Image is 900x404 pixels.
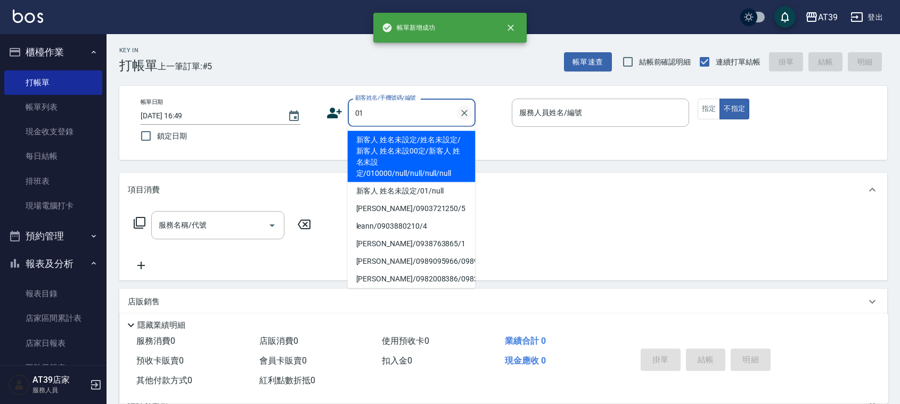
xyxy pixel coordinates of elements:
div: 店販銷售 [119,289,887,314]
button: 指定 [698,99,721,119]
li: leann/0903880210/4 [348,217,476,235]
span: 其他付款方式 0 [136,375,192,385]
button: 櫃檯作業 [4,38,102,66]
div: AT39 [818,11,838,24]
span: 鎖定日期 [157,131,187,142]
li: [PERSON_NAME]/0903721250/5 [348,200,476,217]
span: 現金應收 0 [505,355,546,366]
span: 上一筆訂單:#5 [158,60,212,73]
a: 帳單列表 [4,95,102,119]
label: 帳單日期 [141,98,163,106]
a: 現場電腦打卡 [4,193,102,218]
button: 登出 [846,7,887,27]
span: 會員卡販賣 0 [259,355,307,366]
li: 新客人 姓名未設定/姓名未設定/新客人 姓名未設00定/新客人 姓名未設定/010000/null/null/null/null [348,131,476,182]
input: YYYY/MM/DD hh:mm [141,107,277,125]
img: Logo [13,10,43,23]
li: [PERSON_NAME]/0938763865/1 [348,235,476,253]
a: 每日結帳 [4,144,102,168]
button: 帳單速查 [564,52,612,72]
h3: 打帳單 [119,58,158,73]
a: 打帳單 [4,70,102,95]
p: 服務人員 [32,385,87,395]
span: 帳單新增成功 [382,22,435,33]
li: [PERSON_NAME]/0982008386/0982008386 [348,270,476,288]
span: 紅利點數折抵 0 [259,375,315,385]
span: 連續打單結帳 [716,56,760,68]
span: 預收卡販賣 0 [136,355,184,366]
button: Choose date, selected date is 2025-08-14 [281,103,307,129]
span: 服務消費 0 [136,336,175,346]
button: AT39 [801,6,842,28]
label: 顧客姓名/手機號碼/編號 [355,94,416,102]
span: 結帳前確認明細 [639,56,691,68]
div: 項目消費 [119,173,887,207]
li: [PERSON_NAME]/0912795252/0912795252 [348,288,476,305]
span: 店販消費 0 [259,336,298,346]
p: 店販銷售 [128,296,160,308]
li: 新客人 姓名未設定/01/null [348,182,476,200]
p: 隱藏業績明細 [137,320,185,331]
button: close [499,16,522,39]
h2: Key In [119,47,158,54]
button: 報表及分析 [4,250,102,278]
span: 使用預收卡 0 [382,336,429,346]
a: 互助日報表 [4,355,102,380]
a: 店家區間累計表 [4,306,102,330]
a: 排班表 [4,169,102,193]
h5: AT39店家 [32,375,87,385]
a: 店家日報表 [4,331,102,355]
a: 現金收支登錄 [4,119,102,144]
button: 不指定 [719,99,749,119]
span: 扣入金 0 [382,355,412,366]
li: [PERSON_NAME]/0989095966/0989095966 [348,253,476,270]
button: Clear [457,106,472,120]
button: save [774,6,796,28]
button: Open [264,217,281,234]
span: 業績合計 0 [505,336,546,346]
button: 預約管理 [4,222,102,250]
img: Person [9,374,30,395]
p: 項目消費 [128,184,160,196]
a: 報表目錄 [4,281,102,306]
